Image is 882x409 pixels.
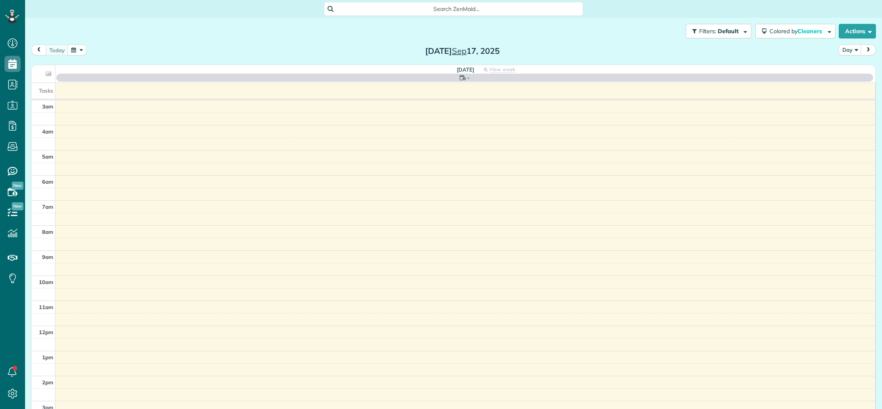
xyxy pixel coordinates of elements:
span: New [12,202,23,210]
span: 4am [42,128,53,135]
button: next [861,45,876,55]
button: Day [839,45,861,55]
button: today [46,45,68,55]
span: New [12,182,23,190]
span: Cleaners [797,28,823,35]
span: Sep [452,46,466,56]
span: [DATE] [457,66,474,73]
span: View week [489,66,515,73]
span: 6am [42,178,53,185]
span: 12pm [39,329,53,335]
span: 8am [42,229,53,235]
button: prev [31,45,47,55]
span: 7am [42,203,53,210]
a: Filters: Default [682,24,751,38]
span: 10am [39,279,53,285]
button: Colored byCleaners [755,24,835,38]
h2: [DATE] 17, 2025 [412,47,513,55]
span: - [467,74,470,82]
span: 5am [42,153,53,160]
button: Filters: Default [686,24,751,38]
span: 2pm [42,379,53,386]
span: Tasks [39,87,53,94]
span: 11am [39,304,53,310]
button: Actions [839,24,876,38]
span: 1pm [42,354,53,360]
span: Default [718,28,739,35]
span: Colored by [770,28,825,35]
span: 9am [42,254,53,260]
span: Filters: [699,28,716,35]
span: 3am [42,103,53,110]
